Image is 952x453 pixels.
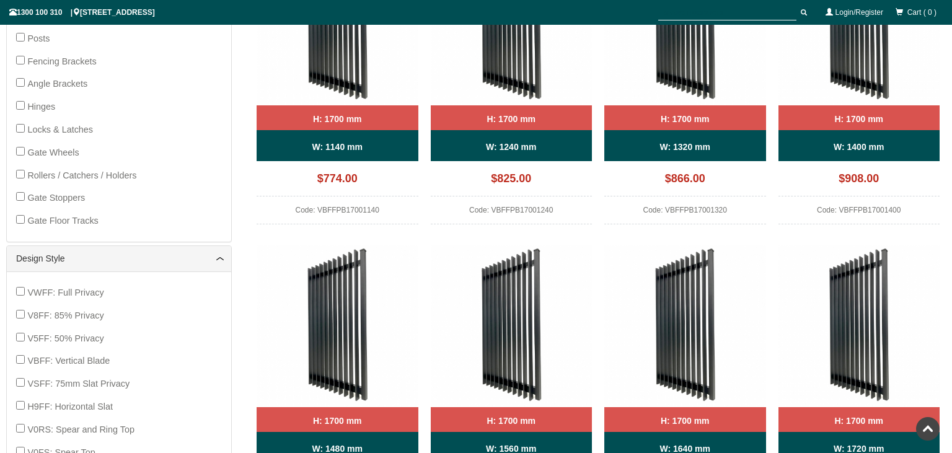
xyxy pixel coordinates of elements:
input: SEARCH PRODUCTS [658,5,796,20]
div: $825.00 [431,167,593,196]
b: W: 1320 mm [660,142,710,152]
div: Code: VBFFPB17001140 [257,203,418,224]
div: Code: VBFFPB17001240 [431,203,593,224]
a: Login/Register [835,8,883,17]
span: V8FF: 85% Privacy [27,310,104,320]
b: H: 1700 mm [661,114,710,124]
div: $866.00 [604,167,766,196]
b: H: 1700 mm [834,416,883,426]
iframe: LiveChat chat widget [704,121,952,410]
span: Gate Wheels [27,147,79,157]
img: VBFFPB - Ready to Install Fully Welded 65x16mm Vertical Blade - Aluminium Pedestrian / Side Gate ... [257,245,418,407]
span: Fencing Brackets [27,56,96,66]
span: Rollers / Catchers / Holders [27,170,136,180]
div: Code: VBFFPB17001320 [604,203,766,224]
span: Angle Brackets [27,79,87,89]
b: H: 1700 mm [834,114,883,124]
span: VSFF: 75mm Slat Privacy [27,379,130,389]
span: Gate Floor Tracks [27,216,98,226]
span: Posts [27,33,50,43]
img: VBFFPB - Ready to Install Fully Welded 65x16mm Vertical Blade - Aluminium Pedestrian / Side Gate ... [431,245,593,407]
b: H: 1700 mm [487,416,535,426]
span: Hinges [27,102,55,112]
b: W: 1140 mm [312,142,363,152]
span: Gate Stoppers [27,193,85,203]
span: VWFF: Full Privacy [27,288,104,297]
span: Cart ( 0 ) [907,8,937,17]
span: Locks & Latches [27,125,93,134]
b: W: 1240 mm [486,142,536,152]
b: H: 1700 mm [313,416,362,426]
b: H: 1700 mm [313,114,362,124]
span: V5FF: 50% Privacy [27,333,104,343]
img: VBFFPB - Ready to Install Fully Welded 65x16mm Vertical Blade - Aluminium Pedestrian / Side Gate ... [604,245,766,407]
b: H: 1700 mm [487,114,535,124]
span: VBFF: Vertical Blade [27,356,110,366]
span: V0RS: Spear and Ring Top [27,424,134,434]
span: H9FF: Horizontal Slat [27,402,113,411]
span: 1300 100 310 | [STREET_ADDRESS] [9,8,155,17]
a: Design Style [16,252,222,265]
b: H: 1700 mm [661,416,710,426]
div: $774.00 [257,167,418,196]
